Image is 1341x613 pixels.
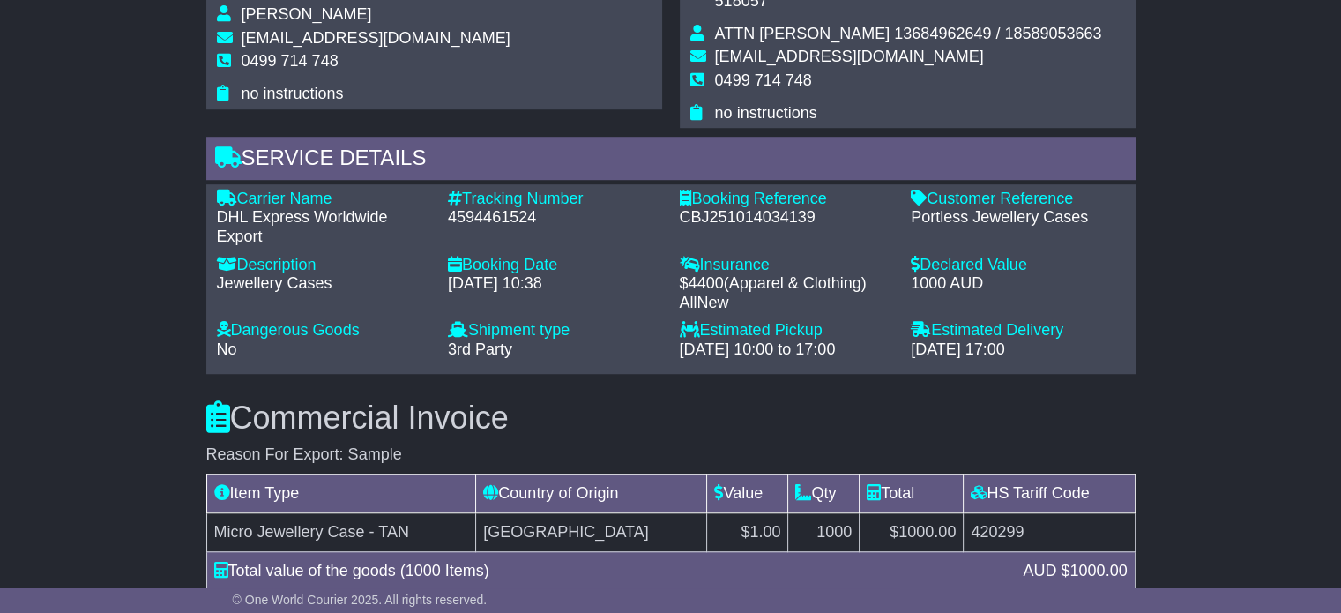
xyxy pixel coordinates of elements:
[217,208,431,246] div: DHL Express Worldwide Export
[715,71,812,89] span: 0499 714 748
[205,559,1015,583] div: Total value of the goods (1000 Items)
[206,445,1136,465] div: Reason For Export: Sample
[448,190,662,209] div: Tracking Number
[964,474,1135,512] td: HS Tariff Code
[476,474,707,512] td: Country of Origin
[448,208,662,228] div: 4594461524
[707,512,788,551] td: $1.00
[242,52,339,70] span: 0499 714 748
[206,400,1136,436] h3: Commercial Invoice
[242,5,372,23] span: [PERSON_NAME]
[680,340,894,360] div: [DATE] 10:00 to 17:00
[476,512,707,551] td: [GEOGRAPHIC_DATA]
[964,512,1135,551] td: 420299
[448,274,662,294] div: [DATE] 10:38
[448,256,662,275] div: Booking Date
[911,190,1125,209] div: Customer Reference
[680,190,894,209] div: Booking Reference
[206,474,476,512] td: Item Type
[715,104,817,122] span: no instructions
[217,340,237,358] span: No
[1014,559,1136,583] div: AUD $1000.00
[860,474,964,512] td: Total
[448,321,662,340] div: Shipment type
[217,321,431,340] div: Dangerous Goods
[217,190,431,209] div: Carrier Name
[242,85,344,102] span: no instructions
[788,512,860,551] td: 1000
[206,137,1136,184] div: Service Details
[206,512,476,551] td: Micro Jewellery Case - TAN
[911,321,1125,340] div: Estimated Delivery
[715,25,1102,42] span: ATTN [PERSON_NAME] 13684962649 / 18589053663
[680,208,894,228] div: CBJ251014034139
[715,48,984,65] span: [EMAIL_ADDRESS][DOMAIN_NAME]
[680,294,894,313] div: AllNew
[911,256,1125,275] div: Declared Value
[788,474,860,512] td: Qty
[217,256,431,275] div: Description
[680,321,894,340] div: Estimated Pickup
[911,274,1125,294] div: 1000 AUD
[911,340,1125,360] div: [DATE] 17:00
[689,274,724,292] span: 4400
[707,474,788,512] td: Value
[911,208,1125,228] div: Portless Jewellery Cases
[860,512,964,551] td: $1000.00
[448,340,512,358] span: 3rd Party
[680,256,894,275] div: Insurance
[242,29,510,47] span: [EMAIL_ADDRESS][DOMAIN_NAME]
[729,274,861,292] span: Apparel & Clothing
[233,593,488,607] span: © One World Courier 2025. All rights reserved.
[680,274,894,312] div: $ ( )
[217,274,431,294] div: Jewellery Cases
